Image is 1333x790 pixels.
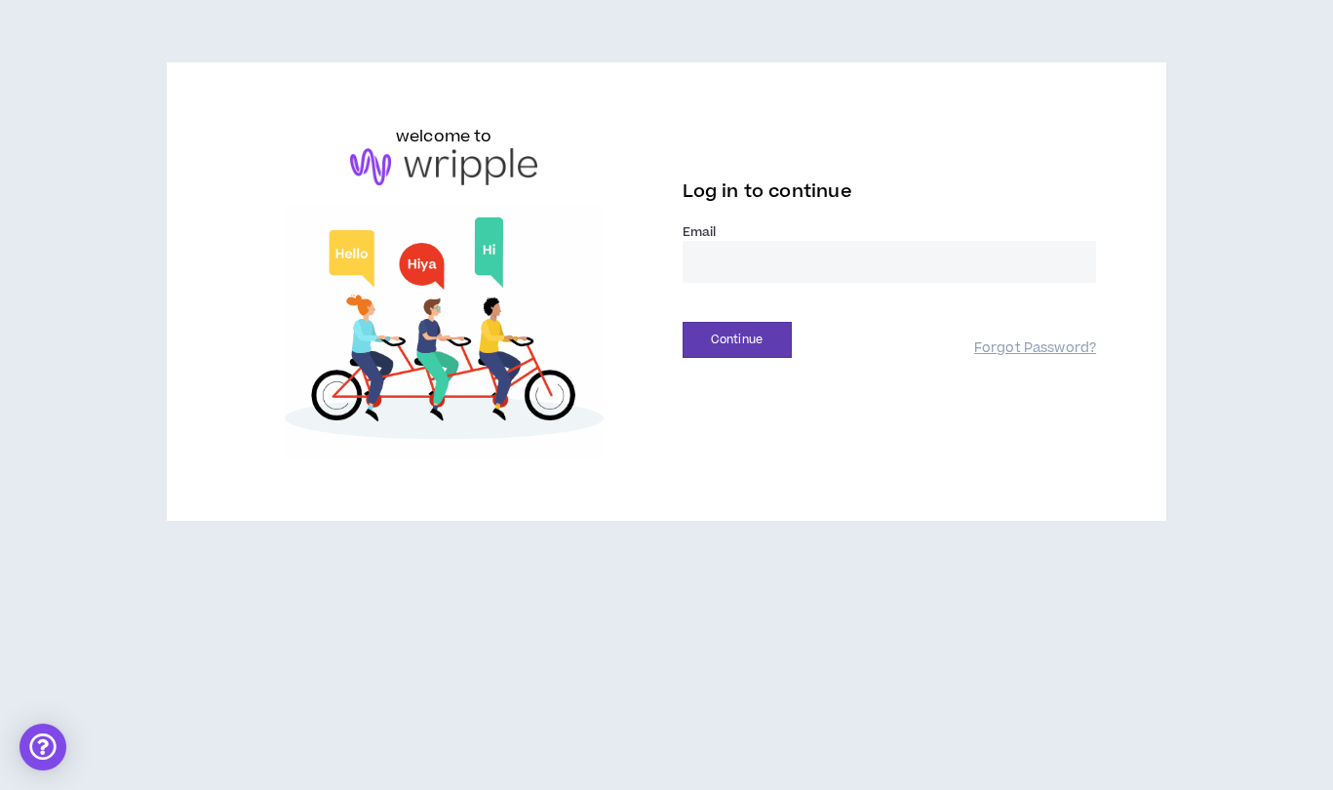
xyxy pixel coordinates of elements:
button: Continue [683,322,792,358]
span: Log in to continue [683,179,852,204]
label: Email [683,223,1097,241]
div: Open Intercom Messenger [20,724,66,770]
img: logo-brand.png [350,148,537,185]
h6: welcome to [396,125,492,148]
img: Welcome to Wripple [237,205,651,458]
a: Forgot Password? [974,339,1096,358]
